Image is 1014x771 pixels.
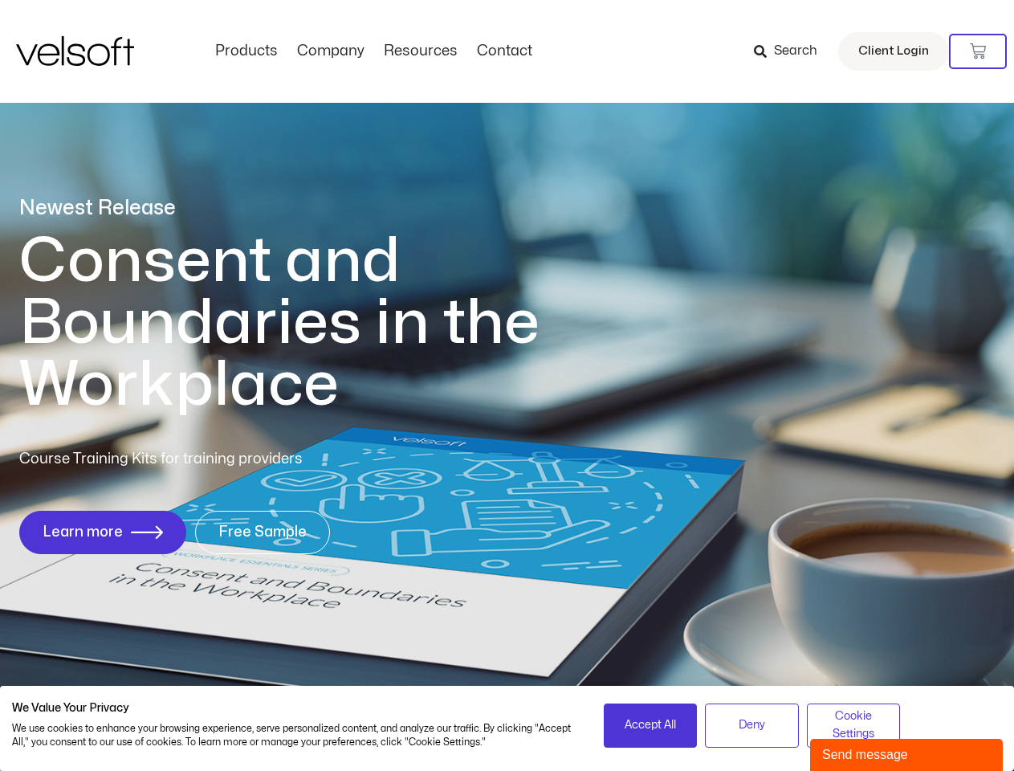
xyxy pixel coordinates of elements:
p: Course Training Kits for training providers [19,448,419,471]
span: Accept All [625,716,676,734]
span: Search [774,41,817,62]
a: ProductsMenu Toggle [206,43,287,60]
a: ResourcesMenu Toggle [374,43,467,60]
span: Deny [739,716,765,734]
img: Velsoft Training Materials [16,36,134,66]
h1: Consent and Boundaries in the Workplace [19,230,605,416]
a: Search [754,38,829,65]
p: We use cookies to enhance your browsing experience, serve personalized content, and analyze our t... [12,722,580,749]
span: Cookie Settings [817,708,890,744]
button: Deny all cookies [705,704,799,748]
a: Learn more [19,511,186,554]
a: CompanyMenu Toggle [287,43,374,60]
span: Client Login [858,41,929,62]
p: Newest Release [19,194,605,222]
button: Adjust cookie preferences [807,704,901,748]
a: Client Login [838,32,949,71]
button: Accept all cookies [604,704,698,748]
span: Learn more [43,524,123,541]
a: ContactMenu Toggle [467,43,542,60]
iframe: chat widget [810,736,1006,771]
h2: We Value Your Privacy [12,701,580,716]
nav: Menu [206,43,542,60]
a: Free Sample [195,511,330,554]
span: Free Sample [218,524,307,541]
